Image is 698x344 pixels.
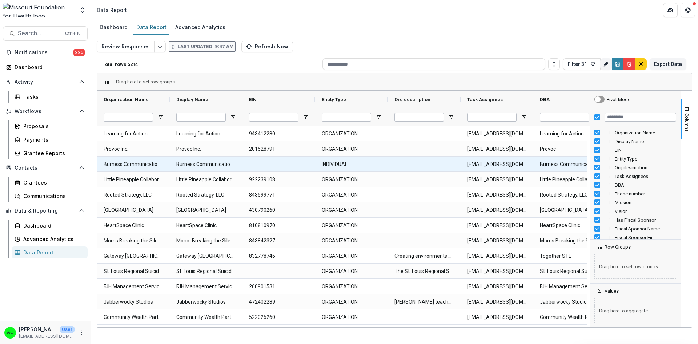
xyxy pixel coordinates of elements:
[394,249,454,264] span: Creating environments where [DEMOGRAPHIC_DATA]'s people come together so miracles can happen
[615,235,676,240] span: Fiscal Sponsor Ein
[176,126,236,141] span: Learning for Action
[540,310,599,325] span: Community Wealth Partners
[607,97,630,102] div: Pivot Mode
[12,120,88,132] a: Proposals
[590,163,681,172] div: Org description Column
[18,30,61,37] span: Search...
[97,6,127,14] div: Data Report
[590,250,681,283] div: Row Groups
[322,126,381,141] span: ORGANIZATION
[594,254,676,279] span: Drag here to set row groups
[590,181,681,189] div: DBA Column
[615,191,676,197] span: Phone number
[12,233,88,245] a: Advanced Analytics
[104,264,163,279] span: St. Louis Regional Suicide Prevention Coalition
[60,326,75,333] p: User
[540,157,599,172] span: Burness Communications, Inc.
[3,205,88,217] button: Open Data & Reporting
[19,325,57,333] p: [PERSON_NAME]
[7,330,13,335] div: Alyssa Curran
[176,294,236,309] span: Jabberwocky Studios
[467,233,527,248] span: [EMAIL_ADDRESS][DOMAIN_NAME]
[615,147,676,153] span: EIN
[249,233,309,248] span: 843842327
[104,310,163,325] span: Community Wealth Partners
[467,310,527,325] span: [EMAIL_ADDRESS][DOMAIN_NAME]
[615,200,676,205] span: Mission
[249,142,309,157] span: 201528791
[23,235,82,243] div: Advanced Analytics
[563,58,601,70] button: Filter 31
[322,218,381,233] span: ORGANIZATION
[540,126,599,141] span: Learning for Action
[590,189,681,198] div: Phone number Column
[623,58,635,70] button: Delete
[19,333,75,340] p: [EMAIL_ADDRESS][DOMAIN_NAME]
[15,208,76,214] span: Data & Reporting
[467,203,527,218] span: [EMAIL_ADDRESS][DOMAIN_NAME]
[73,49,85,56] span: 225
[540,279,599,294] span: FJH Management Services, LLC
[394,113,444,122] input: Org description Filter Input
[249,279,309,294] span: 260901531
[615,139,676,144] span: Display Name
[467,264,527,279] span: [EMAIL_ADDRESS][DOMAIN_NAME]
[322,294,381,309] span: ORGANIZATION
[615,174,676,179] span: Task Assignees
[176,157,236,172] span: Burness Communications, Inc.
[176,264,236,279] span: St. Louis Regional Suicide Prevention Coalition
[322,172,381,187] span: ORGANIZATION
[615,156,676,162] span: Entity Type
[3,162,88,174] button: Open Contacts
[600,58,612,70] button: Rename
[615,217,676,223] span: Has Fiscal Sponsor
[467,142,527,157] span: [EMAIL_ADDRESS][DOMAIN_NAME]
[104,142,163,157] span: Provoc Inc.
[605,288,619,294] span: Values
[548,58,560,70] button: Toggle auto height
[94,5,130,15] nav: breadcrumb
[15,165,76,171] span: Contacts
[521,114,527,120] button: Open Filter Menu
[540,142,599,157] span: Provoc
[104,172,163,187] span: Little Pineapple Collaborative, LLC
[467,172,527,187] span: [EMAIL_ADDRESS][DOMAIN_NAME]
[97,41,155,52] button: Review Responses
[615,226,676,232] span: Fiscal Sponsor Name
[230,114,236,120] button: Open Filter Menu
[12,246,88,258] a: Data Report
[590,146,681,154] div: EIN Column
[249,203,309,218] span: 430790260
[322,233,381,248] span: ORGANIZATION
[448,114,454,120] button: Open Filter Menu
[97,20,131,35] a: Dashboard
[104,113,153,122] input: Organization Name Filter Input
[540,249,599,264] span: Together STL
[104,187,163,202] span: Rooted Strategy, LLC
[467,249,527,264] span: [EMAIL_ADDRESS][DOMAIN_NAME]
[322,97,346,102] span: Entity Type
[394,264,454,279] span: The St. Louis Regional Suicide Prevention Coalition convenes local suicide prevention champions t...
[249,310,309,325] span: 522025260
[23,179,82,186] div: Grantees
[176,97,208,102] span: Display Name
[23,93,82,100] div: Tasks
[176,249,236,264] span: Gateway [GEOGRAPHIC_DATA][PERSON_NAME]
[23,122,82,130] div: Proposals
[590,207,681,216] div: Vision Column
[540,264,599,279] span: St. Louis Regional Suicide Prevention Coalition
[249,187,309,202] span: 843599771
[322,279,381,294] span: ORGANIZATION
[176,203,236,218] span: [GEOGRAPHIC_DATA]
[540,294,599,309] span: Jabberwocky Studios
[23,192,82,200] div: Communications
[376,114,381,120] button: Open Filter Menu
[590,198,681,207] div: Mission Column
[97,22,131,32] div: Dashboard
[590,154,681,163] div: Entity Type Column
[12,177,88,189] a: Grantees
[3,26,88,41] button: Search...
[394,294,454,309] span: [PERSON_NAME] teaches and performs ethnic and urban arts, and educates to build inclusion and equ...
[176,233,236,248] span: Moms Breaking the Silence
[133,20,169,35] a: Data Report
